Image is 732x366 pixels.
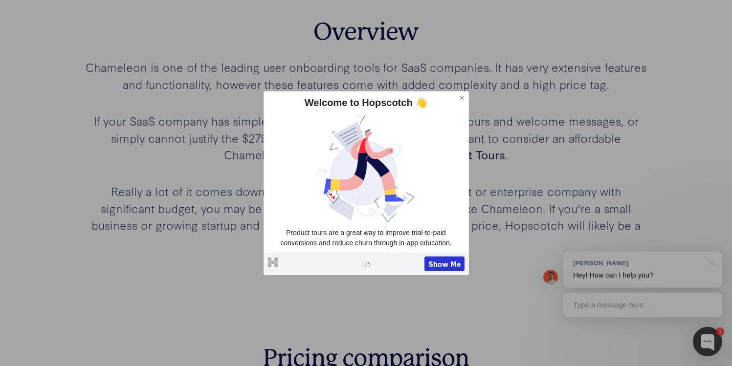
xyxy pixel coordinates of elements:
[85,112,648,163] p: If your SaaS company has simple onboarding needs, such as product tours and welcome messages, or ...
[573,258,703,268] div: [PERSON_NAME]
[563,293,722,317] div: Type a message here...
[85,18,648,46] h2: Overview
[268,113,465,223] img: dtvkmnrd7ysugpuhd2bz.jpg
[85,183,648,251] p: Really a lot of it comes down to this question: if you're a mid-market or enterprise company with...
[573,270,712,280] p: Hey! How can I help you?
[424,257,465,271] button: Show Me
[543,270,558,284] img: Mark Spera
[86,59,147,75] a: Chameleon
[716,327,724,336] div: 1
[85,59,648,92] p: is one of the leading user onboarding tools for SaaS companies. It has very extensive features an...
[268,95,465,109] div: Welcome to Hopscotch 👋
[268,227,465,248] p: Product tours are a great way to improve trial-to-paid conversions and reduce churn through in-ap...
[361,259,371,268] span: 1 / 5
